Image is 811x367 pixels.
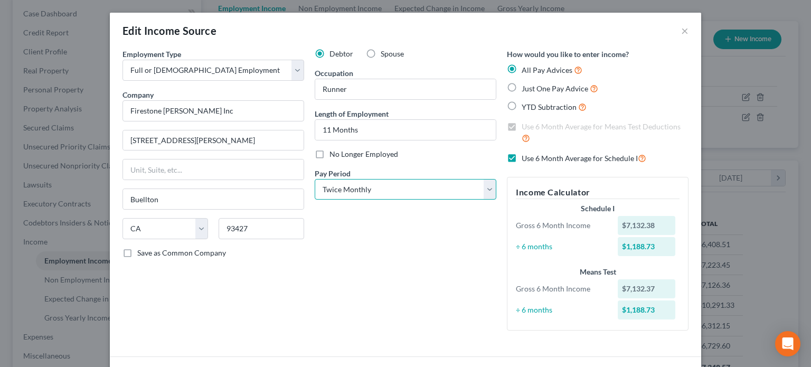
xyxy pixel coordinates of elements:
div: ÷ 6 months [511,241,612,252]
div: Edit Income Source [122,23,216,38]
span: Debtor [329,49,353,58]
div: Gross 6 Month Income [511,284,612,294]
span: Company [122,90,154,99]
div: ÷ 6 months [511,305,612,315]
div: Gross 6 Month Income [511,220,612,231]
input: ex: 2 years [315,120,496,140]
span: Use 6 Month Average for Schedule I [522,154,638,163]
button: × [681,24,689,37]
div: $1,188.73 [618,300,676,319]
span: All Pay Advices [522,65,572,74]
div: Open Intercom Messenger [775,331,800,356]
input: Enter city... [123,189,304,209]
h5: Income Calculator [516,186,680,199]
span: Employment Type [122,50,181,59]
div: Schedule I [516,203,680,214]
span: YTD Subtraction [522,102,577,111]
label: How would you like to enter income? [507,49,629,60]
div: $1,188.73 [618,237,676,256]
label: Length of Employment [315,108,389,119]
input: Search company by name... [122,100,304,121]
input: Unit, Suite, etc... [123,159,304,180]
input: Enter address... [123,130,304,150]
span: Just One Pay Advice [522,84,588,93]
span: Save as Common Company [137,248,226,257]
span: No Longer Employed [329,149,398,158]
span: Spouse [381,49,404,58]
label: Occupation [315,68,353,79]
input: Enter zip... [219,218,304,239]
span: Pay Period [315,169,351,178]
div: $7,132.37 [618,279,676,298]
span: Use 6 Month Average for Means Test Deductions [522,122,681,131]
div: $7,132.38 [618,216,676,235]
input: -- [315,79,496,99]
div: Means Test [516,267,680,277]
